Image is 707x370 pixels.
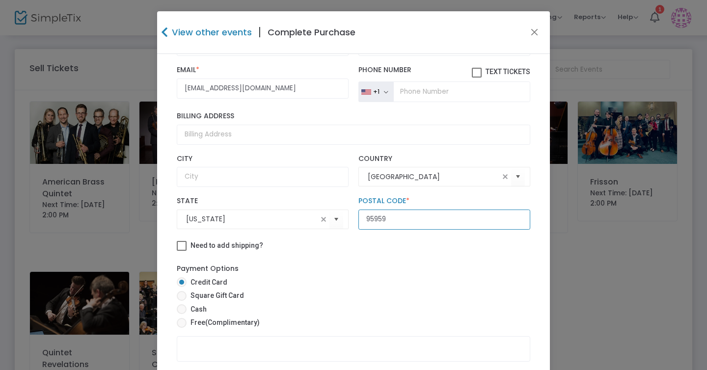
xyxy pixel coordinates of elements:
[486,68,530,76] span: Text Tickets
[358,155,530,163] label: Country
[511,167,525,187] button: Select
[358,66,530,78] label: Phone Number
[187,277,227,288] span: Credit Card
[169,26,252,39] h4: View other events
[177,66,349,75] label: Email
[368,172,499,182] input: Select Country
[177,112,530,121] label: Billing Address
[177,197,349,206] label: State
[190,241,263,249] span: Need to add shipping?
[268,26,355,39] h4: Complete Purchase
[187,317,260,328] span: Free
[205,318,260,326] span: (Complimentary)
[373,88,380,96] div: +1
[358,81,393,102] button: +1
[177,167,349,187] input: City
[187,304,207,315] span: Cash
[358,197,530,206] label: Postal Code
[177,155,349,163] label: City
[318,213,329,225] span: clear
[329,209,343,229] button: Select
[528,26,541,39] button: Close
[358,210,530,230] input: Postal Code
[252,24,268,41] span: |
[187,291,244,301] span: Square Gift Card
[177,264,239,274] label: Payment Options
[177,125,530,145] input: Billing Address
[186,214,318,224] input: Select State
[393,81,530,102] input: Phone Number
[499,171,511,183] span: clear
[177,79,349,99] input: Email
